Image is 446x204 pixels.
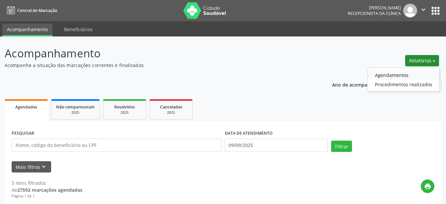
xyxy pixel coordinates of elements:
div: Página 1 de 1 [12,193,82,199]
span: Resolvidos [114,104,135,110]
p: Acompanhamento [5,45,311,62]
span: Não compareceram [56,104,95,110]
p: Acompanhe a situação das marcações correntes e finalizadas [5,62,311,69]
div: 2025 [108,110,141,115]
button:  [417,4,430,18]
div: 2025 [56,110,95,115]
img: img [403,4,417,18]
a: Agendamentos [368,70,439,80]
a: Procedimentos realizados [368,80,439,89]
div: 2025 [154,110,188,115]
button: Filtrar [331,141,352,152]
button: Mais filtroskeyboard_arrow_down [12,161,51,173]
ul: Relatórios [368,68,440,92]
label: PESQUISAR [12,128,34,139]
button: Relatórios [405,55,439,66]
input: Selecione um intervalo [225,139,328,152]
a: Central de Marcação [5,5,57,16]
strong: 27592 marcações agendadas [17,187,82,193]
i:  [420,6,427,13]
div: 5 itens filtrados [12,179,82,186]
div: de [12,186,82,193]
span: Agendados [15,104,37,110]
button: apps [430,5,441,17]
span: Central de Marcação [17,8,57,13]
div: [PERSON_NAME] [348,5,401,11]
span: Cancelados [160,104,182,110]
a: Beneficiários [59,24,97,35]
a: Acompanhamento [2,24,52,36]
i: print [424,183,431,190]
label: DATA DE ATENDIMENTO [225,128,273,139]
i: keyboard_arrow_down [40,163,47,170]
input: Nome, código do beneficiário ou CPF [12,139,222,152]
button: print [421,179,434,193]
span: Recepcionista da clínica [348,11,401,16]
p: Ano de acompanhamento [332,80,391,89]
